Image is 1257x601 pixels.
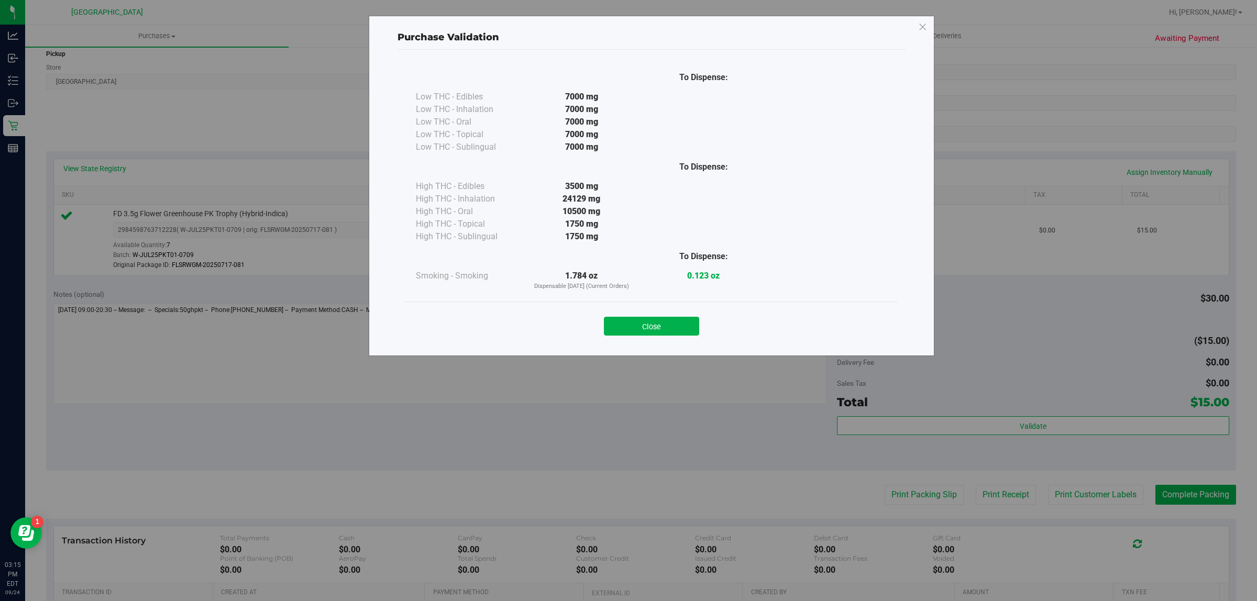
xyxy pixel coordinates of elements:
div: High THC - Sublingual [416,230,521,243]
div: 3500 mg [521,180,643,193]
div: 7000 mg [521,141,643,153]
div: 10500 mg [521,205,643,218]
button: Close [604,317,699,336]
iframe: Resource center [10,517,42,549]
div: Low THC - Inhalation [416,103,521,116]
div: 24129 mg [521,193,643,205]
div: Low THC - Oral [416,116,521,128]
span: Purchase Validation [398,31,499,43]
div: High THC - Topical [416,218,521,230]
div: 1750 mg [521,218,643,230]
div: High THC - Oral [416,205,521,218]
div: 7000 mg [521,116,643,128]
div: Low THC - Sublingual [416,141,521,153]
iframe: Resource center unread badge [31,516,43,528]
div: High THC - Edibles [416,180,521,193]
strong: 0.123 oz [687,271,720,281]
div: 7000 mg [521,91,643,103]
div: Low THC - Edibles [416,91,521,103]
div: High THC - Inhalation [416,193,521,205]
p: Dispensable [DATE] (Current Orders) [521,282,643,291]
div: 7000 mg [521,103,643,116]
div: To Dispense: [643,161,765,173]
div: Low THC - Topical [416,128,521,141]
div: 7000 mg [521,128,643,141]
div: To Dispense: [643,250,765,263]
div: 1.784 oz [521,270,643,291]
div: 1750 mg [521,230,643,243]
div: Smoking - Smoking [416,270,521,282]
